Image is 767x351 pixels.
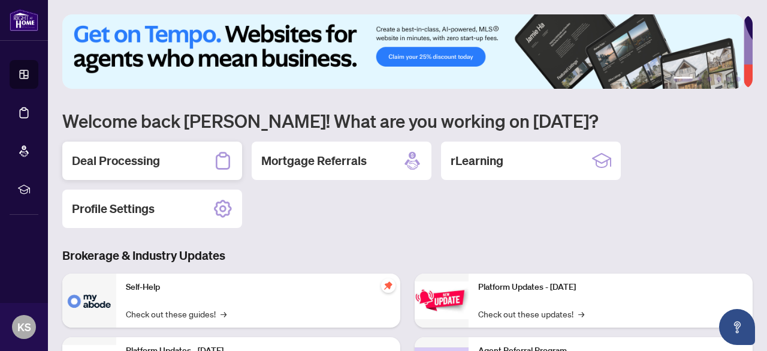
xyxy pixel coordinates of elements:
[62,14,744,89] img: Slide 0
[62,274,116,328] img: Self-Help
[62,247,753,264] h3: Brokerage & Industry Updates
[126,281,391,294] p: Self-Help
[717,77,721,82] button: 4
[10,9,38,31] img: logo
[478,281,743,294] p: Platform Updates - [DATE]
[697,77,702,82] button: 2
[415,281,469,319] img: Platform Updates - June 23, 2025
[674,77,693,82] button: 1
[726,77,731,82] button: 5
[72,152,160,169] h2: Deal Processing
[261,152,367,169] h2: Mortgage Referrals
[736,77,741,82] button: 6
[381,278,395,293] span: pushpin
[451,152,503,169] h2: rLearning
[126,307,227,320] a: Check out these guides!→
[221,307,227,320] span: →
[72,200,155,217] h2: Profile Settings
[478,307,584,320] a: Check out these updates!→
[578,307,584,320] span: →
[719,309,755,345] button: Open asap
[62,109,753,132] h1: Welcome back [PERSON_NAME]! What are you working on [DATE]?
[707,77,712,82] button: 3
[17,319,31,335] span: KS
